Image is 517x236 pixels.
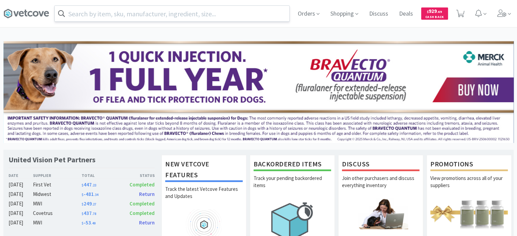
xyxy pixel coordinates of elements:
[8,200,155,208] a: [DATE]MWI$249.27Completed
[165,159,243,182] h1: New Vetcove Features
[130,181,155,188] span: Completed
[396,11,416,17] a: Deals
[55,6,289,21] input: Search by item, sku, manufacturer, ingredient, size...
[33,209,82,217] div: Covetrus
[82,221,84,225] span: $
[430,198,508,229] img: hero_promotions.png
[430,159,508,171] h1: Promotions
[130,210,155,216] span: Completed
[8,219,155,227] a: [DATE]MWI$-53.49Return
[342,198,419,229] img: hero_discuss.png
[82,181,96,188] span: 447
[254,175,331,198] p: Track your pending backordered items
[82,191,98,197] span: -481
[139,219,155,226] span: Return
[425,15,444,20] span: Cash Back
[92,202,96,206] span: . 27
[8,219,33,227] div: [DATE]
[82,193,84,197] span: $
[82,219,96,226] span: -53
[8,190,155,198] a: [DATE]Midwest$-481.34Return
[8,181,155,189] a: [DATE]First Vet$447.23Completed
[33,181,82,189] div: First Vet
[254,159,331,171] h1: Backordered Items
[165,185,243,209] p: Track the latest Vetcove Features and Updates
[94,193,98,197] span: . 34
[92,183,96,187] span: . 23
[8,209,33,217] div: [DATE]
[82,202,84,206] span: $
[8,209,155,217] a: [DATE]Covetrus$437.78Completed
[118,172,155,179] div: Status
[33,190,82,198] div: Midwest
[366,11,391,17] a: Discuss
[33,172,82,179] div: Supplier
[82,183,84,187] span: $
[3,41,514,143] img: 3ffb5edee65b4d9ab6d7b0afa510b01f.jpg
[82,172,118,179] div: Total
[8,190,33,198] div: [DATE]
[92,212,96,216] span: . 78
[427,8,442,14] span: 929
[91,221,96,225] span: . 49
[33,219,82,227] div: MWI
[8,181,33,189] div: [DATE]
[8,200,33,208] div: [DATE]
[342,175,419,198] p: Join other purchasers and discuss everything inventory
[342,159,419,171] h1: Discuss
[139,191,155,197] span: Return
[82,212,84,216] span: $
[82,210,96,216] span: 437
[8,172,33,179] div: Date
[33,200,82,208] div: MWI
[427,10,429,14] span: $
[437,10,442,14] span: . 69
[130,200,155,207] span: Completed
[421,4,448,23] a: $929.69Cash Back
[430,175,508,198] p: View promotions across all of your suppliers
[82,200,96,207] span: 249
[8,155,96,165] h1: United Vision Pet Partners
